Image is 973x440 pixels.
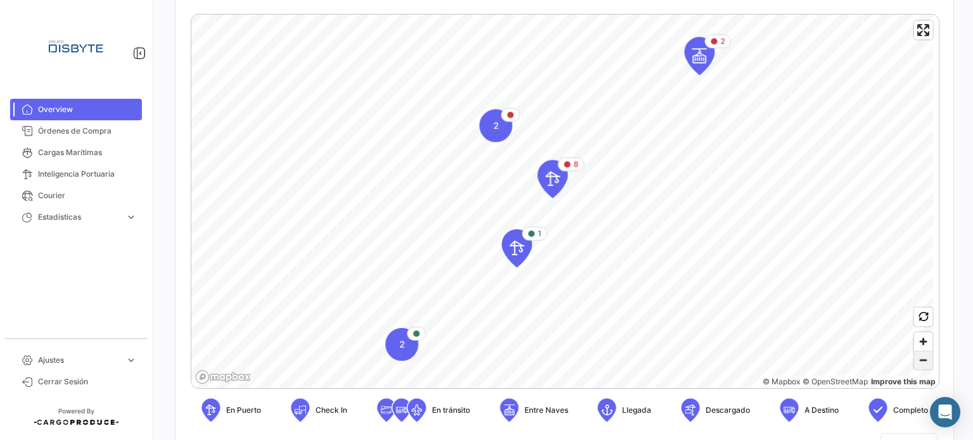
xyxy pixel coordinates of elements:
[720,36,725,47] span: 2
[10,163,142,185] a: Inteligencia Portuaria
[538,228,542,239] span: 1
[38,355,120,366] span: Ajustes
[38,104,137,115] span: Overview
[893,405,928,416] span: Completo
[525,405,568,416] span: Entre Naves
[622,405,651,416] span: Llegada
[44,15,108,79] img: Logo+disbyte.jpeg
[871,377,936,386] a: Map feedback
[125,211,137,223] span: expand_more
[493,120,499,132] span: 2
[930,397,960,427] div: Abrir Intercom Messenger
[804,405,839,416] span: A Destino
[502,229,532,267] div: Map marker
[684,37,715,75] div: Map marker
[226,405,261,416] span: En Puerto
[38,168,137,180] span: Inteligencia Portuaria
[914,351,932,369] span: Zoom out
[195,370,251,384] a: Mapbox logo
[803,377,868,386] a: OpenStreetMap
[315,405,347,416] span: Check In
[914,351,932,369] button: Zoom out
[480,110,512,142] div: Map marker
[399,338,405,351] span: 2
[706,405,750,416] span: Descargado
[38,190,137,201] span: Courier
[38,125,137,137] span: Órdenes de Compra
[763,377,800,386] a: Mapbox
[10,120,142,142] a: Órdenes de Compra
[10,142,142,163] a: Cargas Marítimas
[38,147,137,158] span: Cargas Marítimas
[385,328,418,361] div: Map marker
[38,376,137,387] span: Cerrar Sesión
[191,15,933,389] canvas: Map
[914,332,932,351] button: Zoom in
[38,211,120,223] span: Estadísticas
[573,159,578,170] span: 8
[10,99,142,120] a: Overview
[537,160,568,198] div: Map marker
[914,21,932,39] button: Enter fullscreen
[125,355,137,366] span: expand_more
[10,185,142,206] a: Courier
[432,405,470,416] span: En tránsito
